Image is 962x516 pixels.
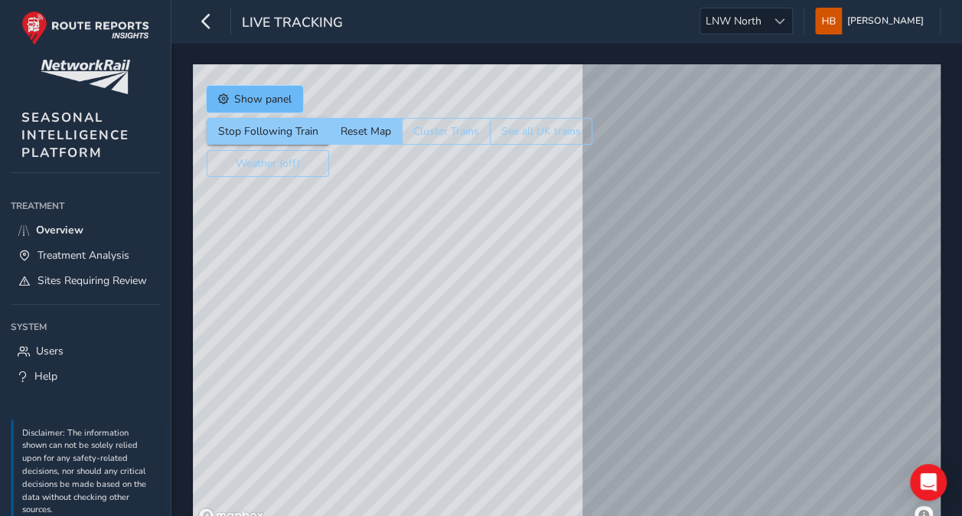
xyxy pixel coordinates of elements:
[38,248,129,263] span: Treatment Analysis
[242,13,343,34] span: Live Tracking
[21,11,149,45] img: rr logo
[207,150,329,177] button: Weather (off)
[11,243,160,268] a: Treatment Analysis
[38,273,147,288] span: Sites Requiring Review
[490,118,592,145] button: See all UK trains
[207,86,303,113] button: Show panel
[11,315,160,338] div: System
[700,8,767,34] span: LNW North
[847,8,924,34] span: [PERSON_NAME]
[11,268,160,293] a: Sites Requiring Review
[36,344,64,358] span: Users
[815,8,929,34] button: [PERSON_NAME]
[329,118,402,145] button: Reset Map
[34,369,57,384] span: Help
[910,464,947,501] div: Open Intercom Messenger
[234,92,292,106] span: Show panel
[11,338,160,364] a: Users
[11,194,160,217] div: Treatment
[41,60,130,94] img: customer logo
[207,118,329,145] button: Stop Following Train
[21,109,129,162] span: SEASONAL INTELLIGENCE PLATFORM
[402,118,490,145] button: Cluster Trains
[11,364,160,389] a: Help
[11,217,160,243] a: Overview
[36,223,83,237] span: Overview
[815,8,842,34] img: diamond-layout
